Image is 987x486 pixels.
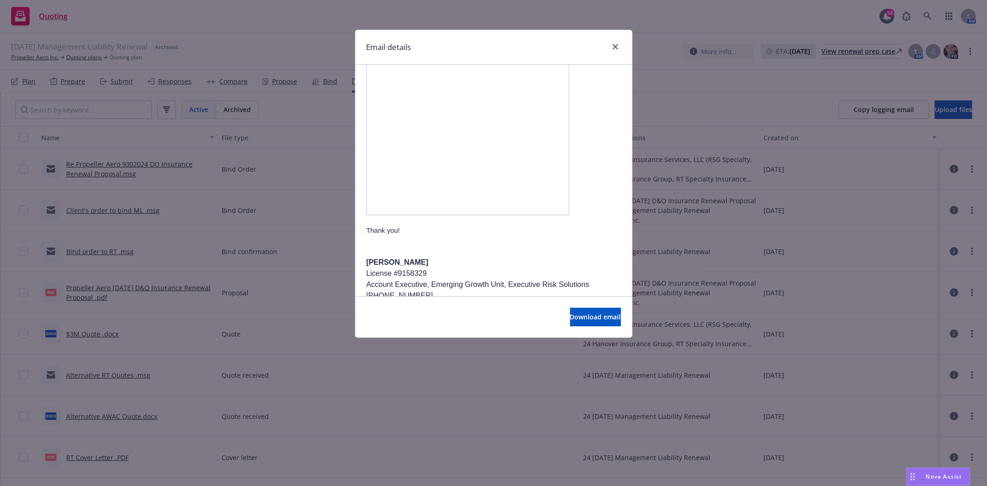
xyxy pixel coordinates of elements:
span: License #9158329 [366,269,427,277]
span: Account Executive, Emerging Growth Unit, Executive Risk Solutions [366,280,590,288]
h1: Email details [366,41,411,53]
span: [PHONE_NUMBER] [366,292,433,299]
button: Download email [570,308,621,326]
div: Drag to move [907,468,919,486]
p: Thank you! [366,225,621,236]
span: Download email [570,312,621,321]
span: Nova Assist [926,473,962,480]
img: image005.png@01DB0DA2.36902140 [366,56,569,215]
button: Nova Assist [906,467,970,486]
span: [PERSON_NAME] [366,258,428,266]
a: close [610,41,621,52]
